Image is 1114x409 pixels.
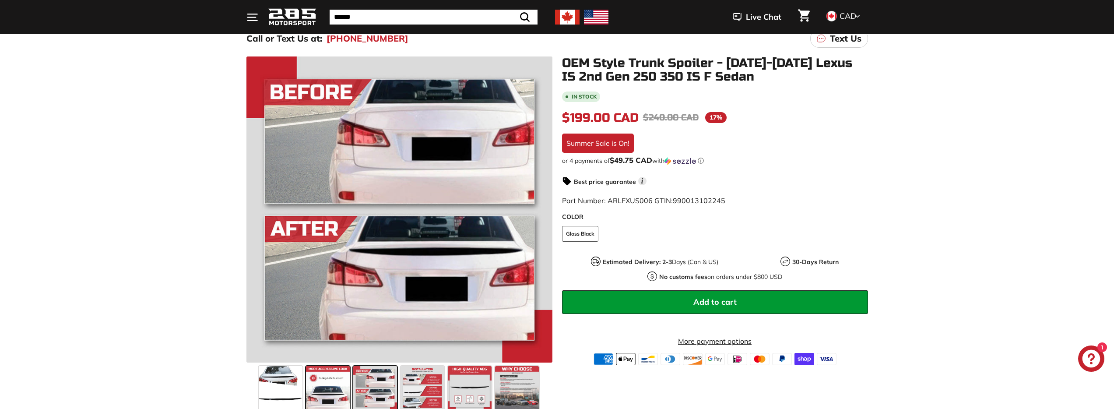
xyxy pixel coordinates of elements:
img: Logo_285_Motorsport_areodynamics_components [268,7,316,28]
img: shopify_pay [794,353,814,365]
span: $199.00 CAD [562,110,639,125]
strong: Best price guarantee [574,178,636,186]
img: ideal [727,353,747,365]
span: CAD [840,11,856,21]
a: [PHONE_NUMBER] [327,32,408,45]
img: bancontact [638,353,658,365]
img: american_express [594,353,613,365]
b: In stock [572,94,597,99]
p: Call or Text Us at: [246,32,322,45]
div: or 4 payments of$49.75 CADwithSezzle Click to learn more about Sezzle [562,156,868,165]
p: Text Us [830,32,861,45]
img: Sezzle [664,157,696,165]
span: Part Number: ARLEXUS006 GTIN: [562,196,725,205]
span: Add to cart [693,297,737,307]
img: master [750,353,770,365]
img: paypal [772,353,792,365]
div: or 4 payments of with [562,156,868,165]
img: google_pay [705,353,725,365]
span: Live Chat [746,11,781,23]
strong: Estimated Delivery: 2-3 [603,258,672,266]
button: Add to cart [562,290,868,314]
a: More payment options [562,336,868,346]
img: visa [817,353,836,365]
span: 990013102245 [673,196,725,205]
img: diners_club [661,353,680,365]
a: Text Us [810,29,868,48]
a: Cart [793,2,815,32]
p: Days (Can & US) [603,257,718,267]
inbox-online-store-chat: Shopify online store chat [1075,346,1107,374]
div: Summer Sale is On! [562,134,634,153]
p: on orders under $800 USD [659,272,782,282]
span: $240.00 CAD [643,112,699,123]
span: i [638,177,647,185]
img: discover [683,353,703,365]
input: Search [330,10,538,25]
label: COLOR [562,212,868,222]
strong: 30-Days Return [792,258,839,266]
img: apple_pay [616,353,636,365]
span: $49.75 CAD [610,155,652,165]
h1: OEM Style Trunk Spoiler - [DATE]-[DATE] Lexus IS 2nd Gen 250 350 IS F Sedan [562,56,868,84]
strong: No customs fees [659,273,707,281]
span: 17% [705,112,727,123]
button: Live Chat [721,6,793,28]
